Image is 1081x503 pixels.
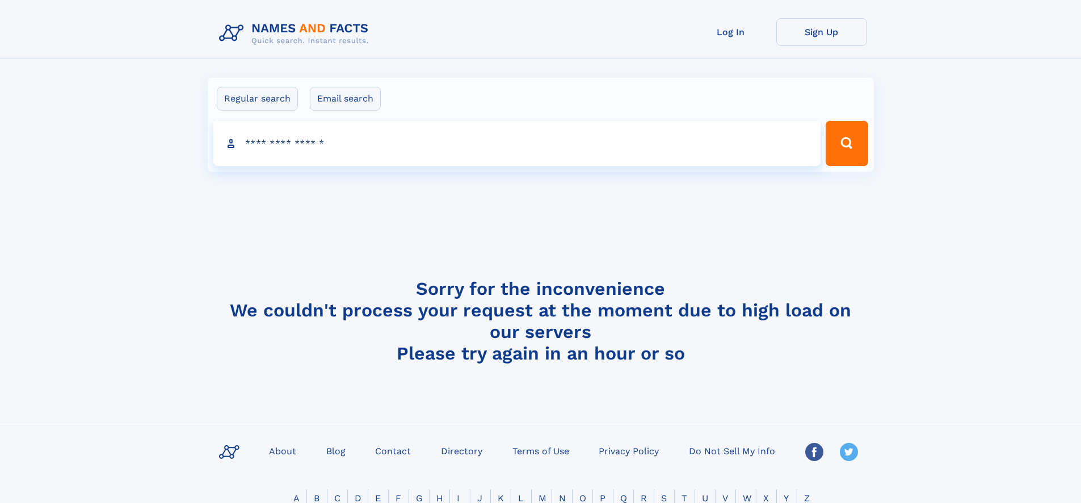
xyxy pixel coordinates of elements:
a: Privacy Policy [594,442,663,459]
img: Twitter [840,443,858,461]
a: About [264,442,301,459]
a: Log In [685,18,776,46]
button: Search Button [826,121,868,166]
input: search input [213,121,821,166]
a: Blog [322,442,350,459]
a: Do Not Sell My Info [684,442,780,459]
img: Logo Names and Facts [214,18,378,49]
a: Sign Up [776,18,867,46]
a: Contact [371,442,415,459]
h4: Sorry for the inconvenience We couldn't process your request at the moment due to high load on ou... [214,278,867,364]
img: Facebook [805,443,823,461]
a: Directory [436,442,487,459]
label: Regular search [217,87,298,111]
label: Email search [310,87,381,111]
a: Terms of Use [508,442,574,459]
